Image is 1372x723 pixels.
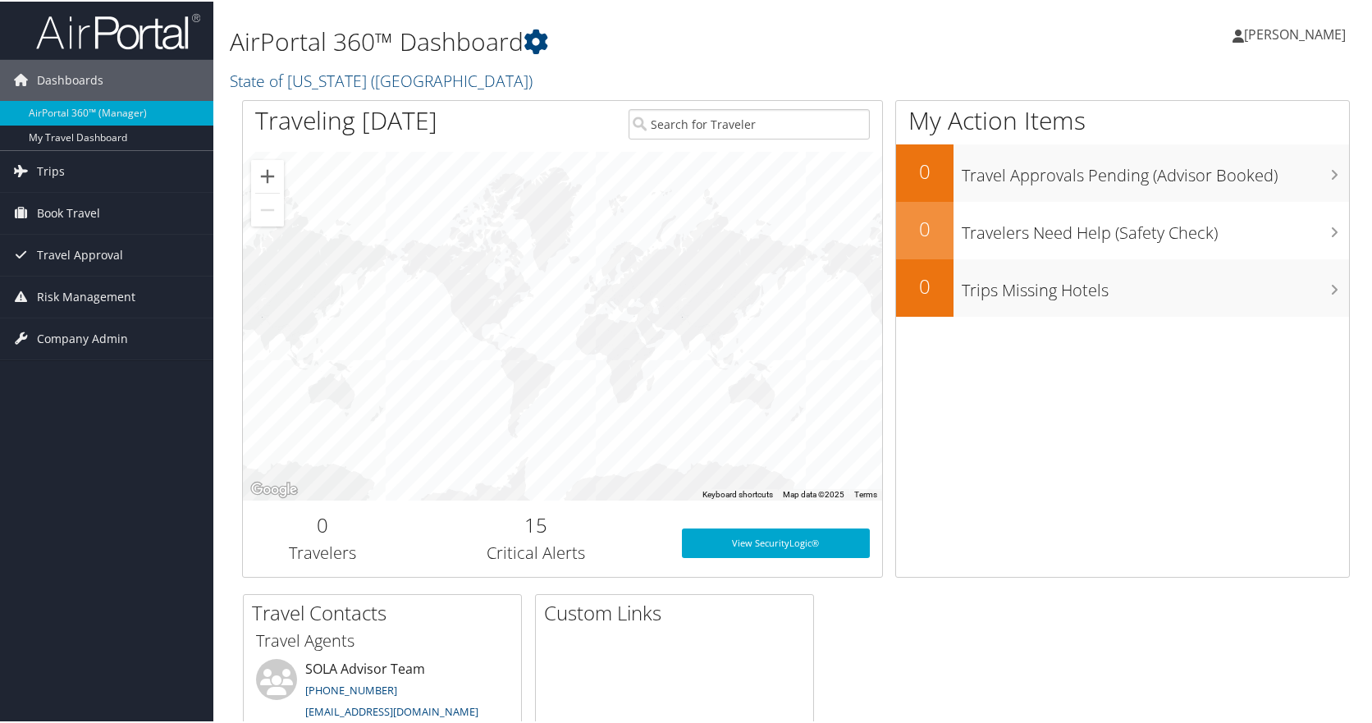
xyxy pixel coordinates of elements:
a: [PERSON_NAME] [1233,8,1362,57]
h3: Critical Alerts [415,540,657,563]
a: Terms (opens in new tab) [854,488,877,497]
a: [EMAIL_ADDRESS][DOMAIN_NAME] [305,702,478,717]
h2: Custom Links [544,597,813,625]
button: Keyboard shortcuts [702,487,773,499]
button: Zoom out [251,192,284,225]
input: Search for Traveler [629,108,871,138]
h2: 15 [415,510,657,538]
h3: Travelers Need Help (Safety Check) [962,212,1349,243]
h2: 0 [896,271,954,299]
button: Zoom in [251,158,284,191]
a: 0Travelers Need Help (Safety Check) [896,200,1349,258]
span: Trips [37,149,65,190]
a: State of [US_STATE] ([GEOGRAPHIC_DATA]) [230,68,537,90]
a: [PHONE_NUMBER] [305,681,397,696]
h2: 0 [896,213,954,241]
h3: Travel Approvals Pending (Advisor Booked) [962,154,1349,185]
h1: My Action Items [896,102,1349,136]
a: 0Trips Missing Hotels [896,258,1349,315]
h2: 0 [896,156,954,184]
h1: AirPortal 360™ Dashboard [230,23,985,57]
span: Map data ©2025 [783,488,844,497]
span: Dashboards [37,58,103,99]
h3: Travel Agents [256,628,509,651]
a: View SecurityLogic® [682,527,871,556]
h2: Travel Contacts [252,597,521,625]
h3: Travelers [255,540,391,563]
a: Open this area in Google Maps (opens a new window) [247,478,301,499]
span: Risk Management [37,275,135,316]
h3: Trips Missing Hotels [962,269,1349,300]
span: [PERSON_NAME] [1244,24,1346,42]
span: Travel Approval [37,233,123,274]
a: 0Travel Approvals Pending (Advisor Booked) [896,143,1349,200]
img: Google [247,478,301,499]
img: airportal-logo.png [36,11,200,49]
span: Book Travel [37,191,100,232]
h1: Traveling [DATE] [255,102,437,136]
span: Company Admin [37,317,128,358]
h2: 0 [255,510,391,538]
